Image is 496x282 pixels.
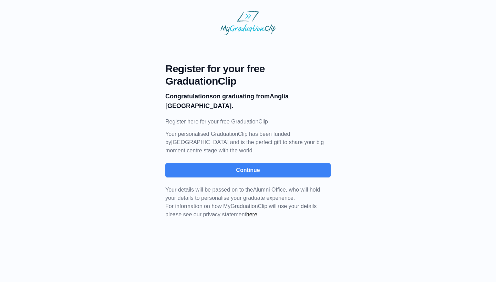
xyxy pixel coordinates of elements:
[220,11,276,35] img: MyGraduationClip
[165,118,331,126] p: Register here for your free GraduationClip
[246,211,257,217] a: here
[165,130,331,155] p: Your personalised GraduationClip has been funded by [GEOGRAPHIC_DATA] and is the perfect gift to ...
[165,63,331,75] span: Register for your free
[165,187,320,217] span: For information on how MyGraduationClip will use your details please see our privacy statement .
[165,91,331,111] p: on graduating from Anglia [GEOGRAPHIC_DATA].
[165,187,320,201] span: Your details will be passed on to the , who will hold your details to personalise your graduate e...
[165,93,213,100] b: Congratulations
[253,187,286,193] span: Alumni Office
[165,75,331,87] span: GraduationClip
[165,163,331,177] button: Continue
